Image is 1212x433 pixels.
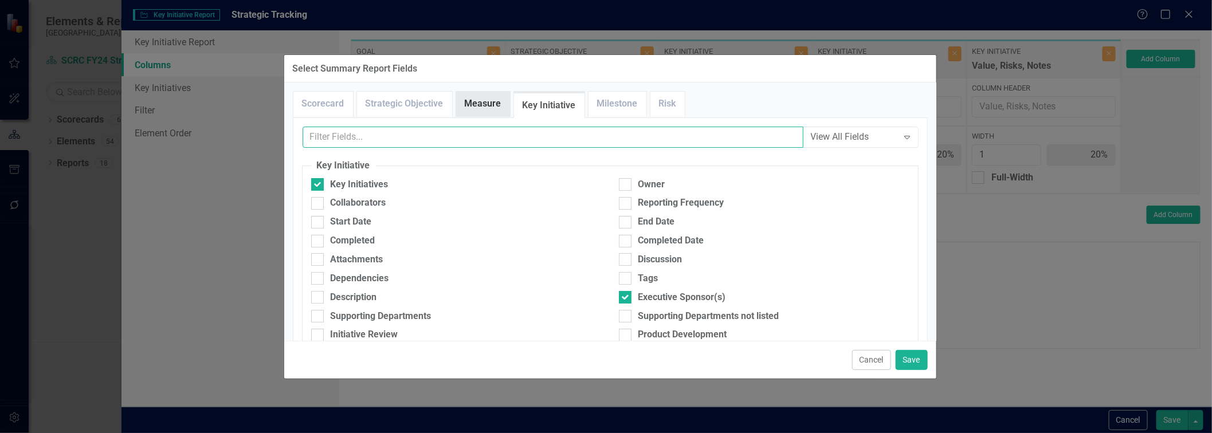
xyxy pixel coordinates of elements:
[852,350,891,370] button: Cancel
[331,215,372,229] div: Start Date
[638,291,726,304] div: Executive Sponsor(s)
[331,234,375,247] div: Completed
[638,328,727,341] div: Product Development
[811,131,899,144] div: View All Fields
[638,310,779,323] div: Supporting Departments not listed
[357,92,452,116] a: Strategic Objective
[331,253,383,266] div: Attachments
[331,291,377,304] div: Description
[638,253,683,266] div: Discussion
[638,178,665,191] div: Owner
[293,64,418,74] div: Select Summary Report Fields
[331,272,389,285] div: Dependencies
[456,92,510,116] a: Measure
[514,93,585,118] a: Key Initiative
[331,178,389,191] div: Key Initiatives
[303,127,803,148] input: Filter Fields...
[650,92,685,116] a: Risk
[589,92,646,116] a: Milestone
[331,328,398,341] div: Initiative Review
[331,196,386,210] div: Collaborators
[638,196,724,210] div: Reporting Frequency
[293,92,353,116] a: Scorecard
[331,310,432,323] div: Supporting Departments
[896,350,928,370] button: Save
[638,272,658,285] div: Tags
[638,234,704,247] div: Completed Date
[311,159,376,172] legend: Key Initiative
[638,215,675,229] div: End Date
